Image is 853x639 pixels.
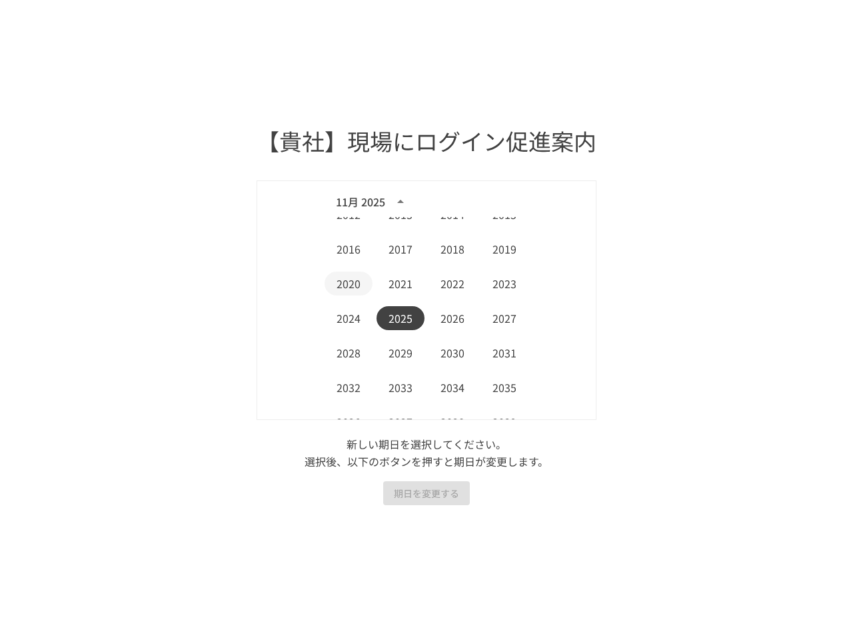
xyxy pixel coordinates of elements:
[428,410,476,434] button: 2038
[480,237,528,261] button: 2019
[377,306,425,330] button: 2025
[257,123,596,159] h4: 【貴社】現場にログイン促進案内
[325,410,373,434] button: 2036
[377,237,425,261] button: 2017
[257,436,596,470] h6: 新しい期日を選択してください。 選択後、以下のボタンを押すと期日が変更します。
[480,306,528,330] button: 2027
[480,410,528,434] button: 2039
[377,341,425,365] button: 2029
[428,272,476,296] button: 2022
[325,237,373,261] button: 2016
[325,306,373,330] button: 2024
[389,190,412,213] button: year view is open, switch to calendar view
[428,306,476,330] button: 2026
[377,272,425,296] button: 2021
[325,272,373,296] button: 2020
[480,272,528,296] button: 2023
[325,375,373,399] button: 2032
[428,375,476,399] button: 2034
[336,194,385,210] div: 11月 2025
[377,375,425,399] button: 2033
[428,237,476,261] button: 2018
[480,375,528,399] button: 2035
[377,410,425,434] button: 2037
[325,341,373,365] button: 2028
[480,341,528,365] button: 2031
[428,341,476,365] button: 2030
